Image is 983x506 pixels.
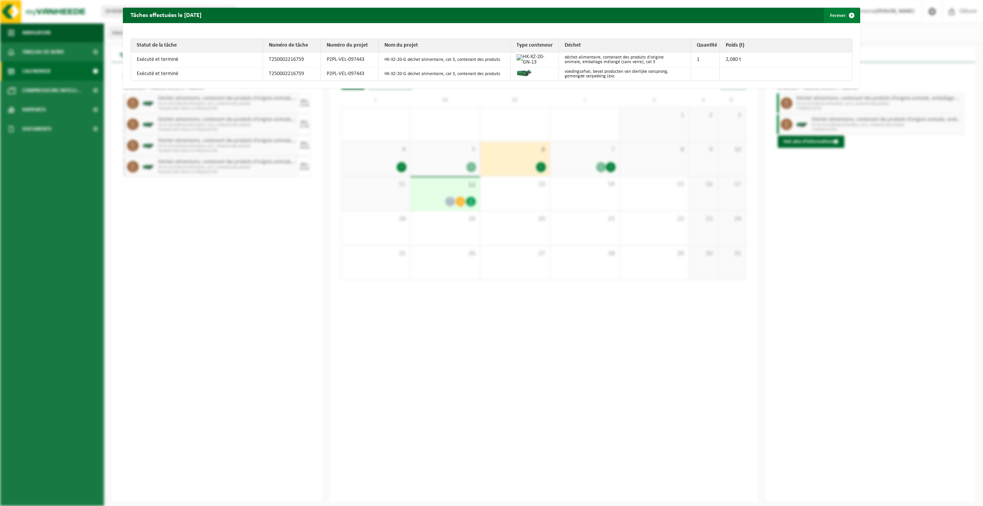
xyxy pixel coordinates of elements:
[131,67,263,80] td: Exécuté et terminé
[824,8,859,23] button: Fermer
[131,52,263,67] td: Exécuté et terminé
[123,8,209,22] h2: Tâches effectuées le [DATE]
[379,52,511,67] td: HK-XZ-20-G déchet alimentaire, cat 3, contenant des produits
[321,67,379,80] td: P2PL-VEL-097443
[517,69,532,77] img: HK-XZ-20-GN-01
[517,54,549,65] img: HK-XZ-20-GN-13
[691,39,720,52] th: Quantité
[263,67,321,80] td: T250002216759
[321,39,379,52] th: Numéro du projet
[691,52,720,67] td: 1
[511,39,559,52] th: Type conteneur
[720,39,852,52] th: Poids (t)
[379,67,511,80] td: HK-XZ-20-G déchet alimentaire, cat 3, contenant des produits
[559,67,691,80] td: voedingsafval, bevat producten van dierlijke oorsprong, gemengde verpakking (exc
[263,39,321,52] th: Numéro de tâche
[263,52,321,67] td: T250002216759
[321,52,379,67] td: P2PL-VEL-097443
[720,52,852,67] td: 2,080 t
[559,52,691,67] td: déchet alimentaire, contenant des produits d'origine animale, emballage mélangé (sans verre), cat 3
[379,39,511,52] th: Nom du projet
[131,39,263,52] th: Statut de la tâche
[559,39,691,52] th: Déchet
